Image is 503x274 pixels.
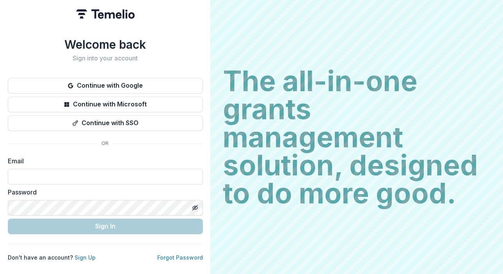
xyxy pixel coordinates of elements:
[189,202,201,214] button: Toggle password visibility
[8,219,203,234] button: Sign In
[8,253,96,262] p: Don't have an account?
[157,254,203,261] a: Forgot Password
[8,78,203,94] button: Continue with Google
[75,254,96,261] a: Sign Up
[8,156,198,166] label: Email
[8,97,203,112] button: Continue with Microsoft
[8,115,203,131] button: Continue with SSO
[8,37,203,51] h1: Welcome back
[76,9,135,19] img: Temelio
[8,187,198,197] label: Password
[8,55,203,62] h2: Sign into your account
